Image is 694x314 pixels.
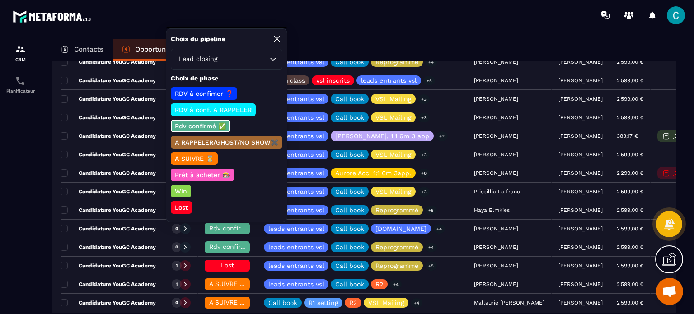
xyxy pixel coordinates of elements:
[309,300,338,306] p: R1 setting
[361,77,417,84] p: leads entrants vsl
[268,114,324,121] p: leads entrants vsl
[61,262,156,269] p: Candidature YouGC Academy
[209,243,260,250] span: Rdv confirmé ✅
[558,96,603,102] p: [PERSON_NAME]
[171,74,282,83] p: Choix de phase
[335,188,364,195] p: Call book
[335,225,364,232] p: Call book
[2,89,38,94] p: Planificateur
[617,225,643,232] p: 2 599,00 €
[368,300,404,306] p: VSL Mailing
[175,244,178,250] p: 0
[558,77,603,84] p: [PERSON_NAME]
[61,206,156,214] p: Candidature YouGC Academy
[268,170,324,176] p: leads entrants vsl
[375,151,411,158] p: VSL Mailing
[61,188,156,195] p: Candidature YouGC Academy
[335,244,364,250] p: Call book
[176,281,178,287] p: 1
[61,58,156,66] p: Candidature YouGC Academy
[425,57,437,67] p: +4
[617,300,643,306] p: 2 599,00 €
[268,281,324,287] p: leads entrants vsl
[335,170,411,176] p: Aurore Acc. 1:1 6m 3app.
[335,151,364,158] p: Call book
[335,133,429,139] p: [PERSON_NAME]. 1:1 6m 3 app
[268,59,324,65] p: leads entrants vsl
[61,244,156,251] p: Candidature YouGC Academy
[558,114,603,121] p: [PERSON_NAME]
[61,169,156,177] p: Candidature YouGC Academy
[61,132,156,140] p: Candidature YouGC Academy
[61,114,156,121] p: Candidature YouGC Academy
[617,133,638,139] p: 383,17 €
[2,69,38,100] a: schedulerschedulerPlanificateur
[672,133,690,139] p: [DATE]
[219,54,267,64] input: Search for option
[176,262,178,269] p: 1
[335,262,364,269] p: Call book
[656,278,683,305] div: Ouvrir le chat
[558,59,603,65] p: [PERSON_NAME]
[173,138,280,147] p: A RAPPELER/GHOST/NO SHOW✖️
[173,122,227,131] p: Rdv confirmé ✅
[375,96,411,102] p: VSL Mailing
[61,95,156,103] p: Candidature YouGC Academy
[335,59,364,65] p: Call book
[617,59,643,65] p: 2 599,00 €
[209,225,260,232] span: Rdv confirmé ✅
[135,45,178,53] p: Opportunités
[558,207,603,213] p: [PERSON_NAME]
[425,206,437,215] p: +5
[349,300,357,306] p: R2
[113,39,187,61] a: Opportunités
[418,169,430,178] p: +6
[617,262,643,269] p: 2 599,00 €
[61,281,156,288] p: Candidature YouGC Academy
[13,8,94,25] img: logo
[418,187,430,197] p: +3
[175,300,178,306] p: 0
[558,170,603,176] p: [PERSON_NAME]
[617,170,643,176] p: 2 299,00 €
[672,170,690,176] p: [DATE]
[335,96,364,102] p: Call book
[617,77,643,84] p: 2 599,00 €
[617,96,643,102] p: 2 599,00 €
[173,89,234,98] p: RDV à confimer ❓
[15,75,26,86] img: scheduler
[268,133,324,139] p: leads entrants vsl
[2,37,38,69] a: formationformationCRM
[209,280,248,287] span: A SUIVRE ⏳
[173,105,253,114] p: RDV à conf. A RAPPELER
[375,281,383,287] p: R2
[209,299,248,306] span: A SUIVRE ⏳
[61,299,156,306] p: Candidature YouGC Academy
[2,57,38,62] p: CRM
[436,131,448,141] p: +7
[375,59,418,65] p: Reprogrammé
[433,224,445,234] p: +4
[390,280,402,289] p: +4
[375,114,411,121] p: VSL Mailing
[61,225,156,232] p: Candidature YouGC Academy
[617,244,643,250] p: 2 599,00 €
[558,225,603,232] p: [PERSON_NAME]
[425,261,437,271] p: +5
[418,94,430,104] p: +3
[268,96,324,102] p: leads entrants vsl
[558,244,603,250] p: [PERSON_NAME]
[425,243,437,252] p: +4
[173,170,231,179] p: Prêt à acheter 🎰
[61,151,156,158] p: Candidature YouGC Academy
[335,207,364,213] p: Call book
[173,187,188,196] p: Win
[558,133,603,139] p: [PERSON_NAME]
[617,151,643,158] p: 2 599,00 €
[418,113,430,122] p: +3
[375,225,427,232] p: [DOMAIN_NAME]
[375,207,418,213] p: Reprogrammé
[15,44,26,55] img: formation
[617,188,643,195] p: 2 599,00 €
[268,151,324,158] p: leads entrants vsl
